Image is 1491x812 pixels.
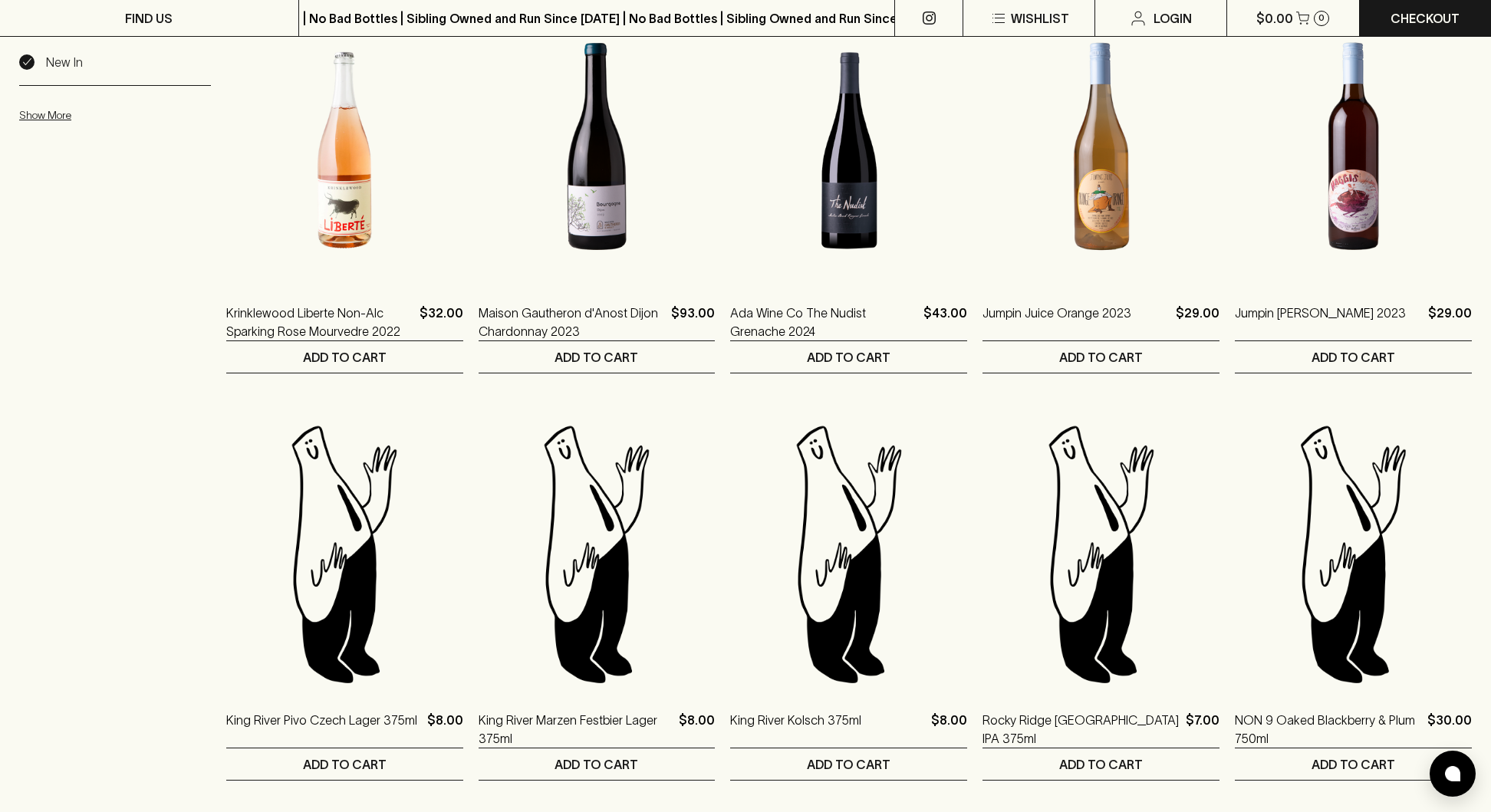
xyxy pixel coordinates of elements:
[226,748,463,780] button: ADD TO CART
[479,304,666,340] a: Maison Gautheron d'Anost Dijon Chardonnay 2023
[479,341,716,373] button: ADD TO CART
[730,12,967,281] img: Ada Wine Co The Nudist Grenache 2024
[226,419,463,688] img: Blackhearts & Sparrows Man
[730,748,967,780] button: ADD TO CART
[1235,748,1472,780] button: ADD TO CART
[1445,766,1460,781] img: bubble-icon
[1312,348,1395,367] p: ADD TO CART
[1312,755,1395,774] p: ADD TO CART
[679,711,715,748] p: $8.00
[730,711,861,748] a: King River Kolsch 375ml
[1059,348,1143,367] p: ADD TO CART
[982,304,1131,340] a: Jumpin Juice Orange 2023
[479,419,716,688] img: Blackhearts & Sparrows Man
[982,12,1219,281] img: Jumpin Juice Orange 2023
[931,711,967,748] p: $8.00
[226,12,463,281] img: Krinklewood Liberte Non-Alc Sparking Rose Mourvedre 2022
[1391,9,1460,28] p: Checkout
[807,348,890,367] p: ADD TO CART
[555,348,638,367] p: ADD TO CART
[46,53,83,71] p: New In
[125,9,173,28] p: FIND US
[1256,9,1293,28] p: $0.00
[303,348,387,367] p: ADD TO CART
[982,711,1180,748] a: Rocky Ridge [GEOGRAPHIC_DATA] IPA 375ml
[226,304,413,340] a: Krinklewood Liberte Non-Alc Sparking Rose Mourvedre 2022
[982,748,1219,780] button: ADD TO CART
[479,12,716,281] img: Maison Gautheron d'Anost Dijon Chardonnay 2023
[427,711,463,748] p: $8.00
[730,341,967,373] button: ADD TO CART
[1059,755,1143,774] p: ADD TO CART
[555,755,638,774] p: ADD TO CART
[479,711,673,748] a: King River Marzen Festbier Lager 375ml
[923,304,967,340] p: $43.00
[1235,711,1421,748] a: NON 9 Oaked Blackberry & Plum 750ml
[730,419,967,688] img: Blackhearts & Sparrows Man
[226,341,463,373] button: ADD TO CART
[1318,14,1325,22] p: 0
[1427,711,1472,748] p: $30.00
[671,304,715,340] p: $93.00
[982,419,1219,688] img: Blackhearts & Sparrows Man
[730,304,917,340] a: Ada Wine Co The Nudist Grenache 2024
[1235,341,1472,373] button: ADD TO CART
[1186,711,1219,748] p: $7.00
[1154,9,1192,28] p: Login
[1235,12,1472,281] img: Jumpin Juice Haggis 2023
[1428,304,1472,340] p: $29.00
[1235,419,1472,688] img: Blackhearts & Sparrows Man
[303,755,387,774] p: ADD TO CART
[982,341,1219,373] button: ADD TO CART
[420,304,463,340] p: $32.00
[1011,9,1069,28] p: Wishlist
[479,748,716,780] button: ADD TO CART
[19,100,220,131] button: Show More
[807,755,890,774] p: ADD TO CART
[1235,304,1406,340] a: Jumpin [PERSON_NAME] 2023
[1176,304,1219,340] p: $29.00
[226,711,417,748] a: King River Pivo Czech Lager 375ml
